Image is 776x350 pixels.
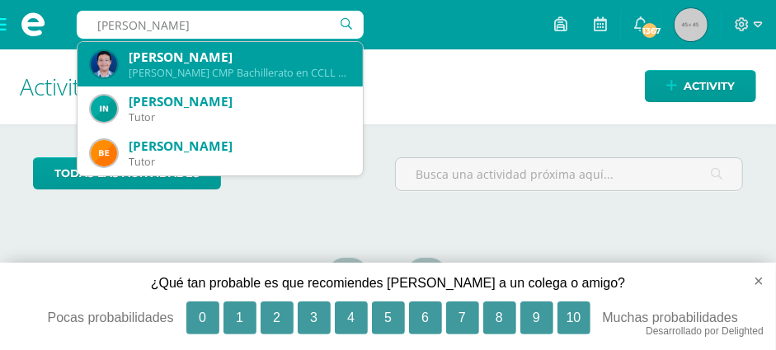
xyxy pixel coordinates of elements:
button: 9 [520,301,553,334]
a: Activity [645,70,756,102]
span: Activity [684,71,735,101]
button: close survey [727,263,776,299]
button: 3 [298,301,331,334]
img: 99f591b48729c7a874d0e1cc0a6e47e4.png [91,140,117,166]
div: Tutor [129,110,350,124]
button: 8 [483,301,516,334]
button: 5 [372,301,405,334]
div: [PERSON_NAME] [129,49,350,66]
h1: Activities [20,49,756,124]
button: 0, Pocas probabilidades [186,301,219,334]
button: 7 [446,301,479,334]
button: 4 [335,301,368,334]
div: Tutor [129,155,350,169]
button: 10, Muchas probabilidades [557,301,590,334]
img: e19e236b26c8628caae8f065919779ad.png [91,51,117,77]
input: Busca una actividad próxima aquí... [396,158,743,190]
div: [PERSON_NAME] CMP Bachillerato en CCLL con Orientación en Computación 2015000333 [129,66,350,80]
img: 5b97856b6e8edc9f56805fc0b1cf7559.png [91,96,117,122]
button: 1 [223,301,256,334]
input: Search a user… [77,11,364,39]
a: todas las Actividades [33,157,221,189]
div: [PERSON_NAME] [129,138,350,155]
span: 1367 [641,21,659,40]
div: [PERSON_NAME] [129,93,350,110]
button: 2 [261,301,294,334]
button: 6 [409,301,442,334]
img: 45x45 [675,8,708,41]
